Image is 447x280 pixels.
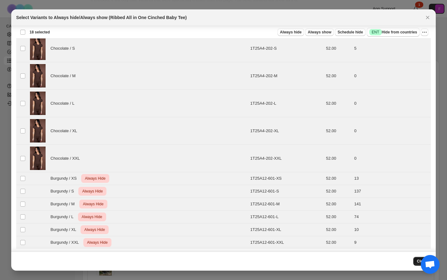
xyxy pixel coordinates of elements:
[421,28,428,36] button: More actions
[352,62,431,90] td: 0
[248,198,324,211] td: 1T25A12-601-M
[308,30,331,35] span: Always show
[248,223,324,236] td: 1T25A12-601-XL
[352,117,431,145] td: 0
[324,62,352,90] td: 52.00
[324,35,352,62] td: 52.00
[423,13,432,22] button: Close
[30,147,46,170] img: G81A2052.jpg
[280,30,302,35] span: Always hide
[352,35,431,62] td: 5
[324,236,352,249] td: 52.00
[51,214,77,220] span: Burgundy / L
[367,28,420,37] button: SuccessENTHide from countries
[324,198,352,211] td: 52.00
[86,239,109,246] span: Always Hide
[248,117,324,145] td: 1T25A4-202-XL
[30,37,46,60] img: G81A2052.jpg
[51,128,81,134] span: Chocolate / XL
[248,211,324,223] td: 1T25A12-601-L
[248,62,324,90] td: 1T25A4-202-M
[51,201,78,207] span: Burgundy / M
[51,239,82,246] span: Burgundy / XXL
[352,223,431,236] td: 10
[324,211,352,223] td: 52.00
[324,117,352,145] td: 52.00
[82,200,105,208] span: Always Hide
[51,73,79,79] span: Chocolate / M
[324,223,352,236] td: 52.00
[51,100,78,107] span: Chocolate / L
[324,145,352,172] td: 52.00
[372,30,379,35] span: ENT
[30,92,46,115] img: G81A2052.jpg
[248,172,324,185] td: 1T25A12-601-XS
[30,64,46,87] img: G81A2052.jpg
[413,257,431,266] button: Close
[352,236,431,249] td: 9
[417,259,427,264] span: Close
[248,145,324,172] td: 1T25A4-202-XXL
[324,185,352,198] td: 52.00
[352,185,431,198] td: 137
[81,187,104,195] span: Always Hide
[30,30,50,35] span: 18 selected
[51,175,80,182] span: Burgundy / XS
[352,145,431,172] td: 0
[305,28,334,36] button: Always show
[51,45,78,52] span: Chocolate / S
[352,90,431,117] td: 0
[352,198,431,211] td: 141
[51,155,83,162] span: Chocolate / XXL
[369,29,417,35] span: Hide from countries
[278,28,304,36] button: Always hide
[81,213,104,221] span: Always Hide
[421,255,440,274] div: Open chat
[337,30,363,35] span: Schedule hide
[51,227,80,233] span: Burgundy / XL
[324,172,352,185] td: 52.00
[84,175,107,182] span: Always Hide
[248,90,324,117] td: 1T25A4-202-L
[352,211,431,223] td: 74
[51,188,77,194] span: Burgundy / S
[30,119,46,142] img: G81A2052.jpg
[248,236,324,249] td: 1T25A12-601-XXL
[16,14,187,21] h2: Select Variants to Always hide/Always show (Ribbed All in One Cinched Baby Tee)
[83,226,106,233] span: Always Hide
[335,28,365,36] button: Schedule hide
[248,185,324,198] td: 1T25A12-601-S
[248,35,324,62] td: 1T25A4-202-S
[324,90,352,117] td: 52.00
[352,172,431,185] td: 13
